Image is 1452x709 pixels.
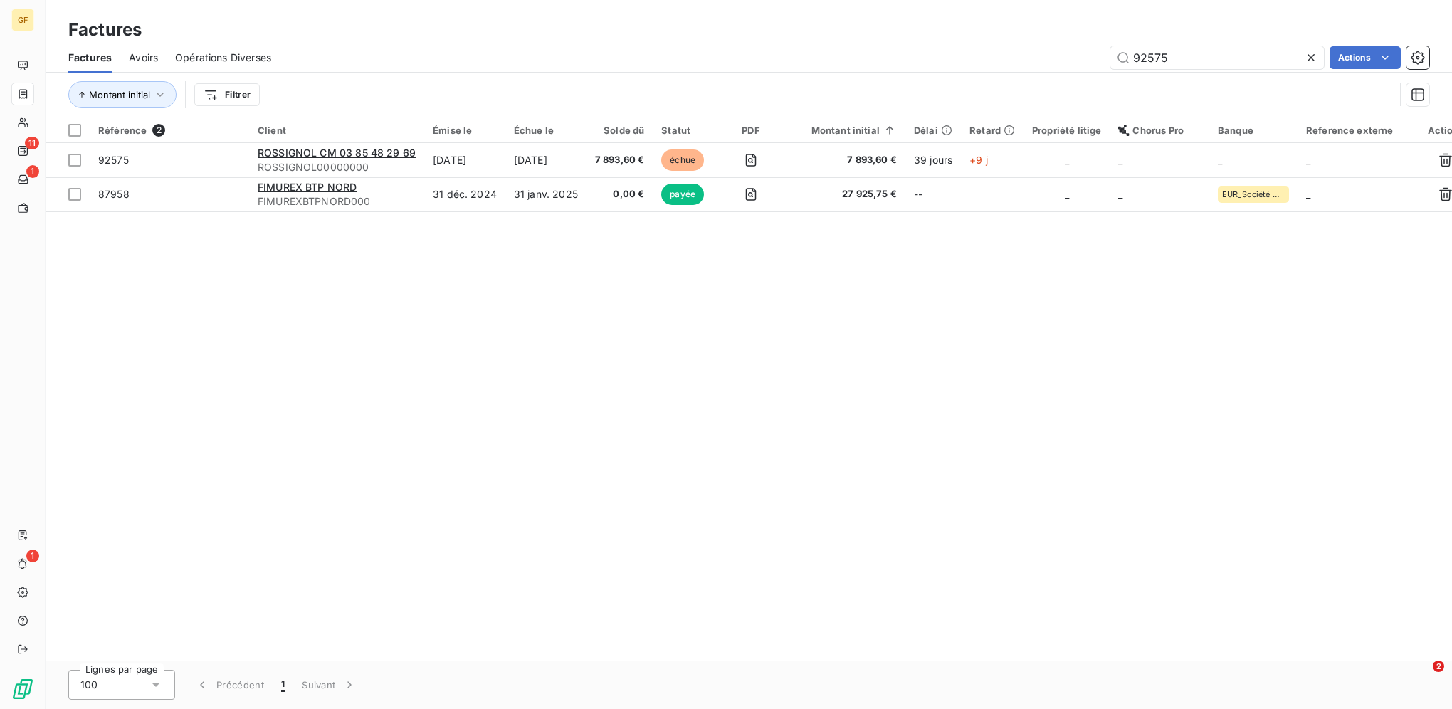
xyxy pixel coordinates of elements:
span: 100 [80,678,98,692]
td: [DATE] [505,143,586,177]
span: 0,00 € [595,187,645,201]
span: 1 [281,678,285,692]
span: 11 [25,137,39,149]
span: _ [1118,154,1122,166]
span: Factures [68,51,112,65]
button: Montant initial [68,81,177,108]
span: 92575 [98,154,129,166]
span: FIMUREXBTPNORD000 [258,194,416,209]
span: ROSSIGNOL CM 03 85 48 29 69 [258,147,416,159]
span: Référence [98,125,147,136]
span: _ [1065,188,1069,200]
div: PDF [725,125,777,136]
span: _ [1118,188,1122,200]
input: Rechercher [1110,46,1324,69]
span: +9 j [969,154,988,166]
div: Propriété litige [1032,125,1101,136]
span: 7 893,60 € [794,153,897,167]
span: 1 [26,550,39,562]
div: Échue le [514,125,578,136]
span: payée [661,184,704,205]
div: Délai [914,125,952,136]
span: EUR_Société Générale [1222,190,1285,199]
div: Montant initial [794,125,897,136]
span: 2 [1433,661,1444,672]
h3: Factures [68,17,142,43]
span: 1 [26,165,39,178]
button: Actions [1330,46,1401,69]
span: 27 925,75 € [794,187,897,201]
div: Retard [969,125,1015,136]
span: ROSSIGNOL00000000 [258,160,416,174]
button: Filtrer [194,83,260,106]
img: Logo LeanPay [11,678,34,700]
td: 31 déc. 2024 [424,177,505,211]
span: _ [1065,154,1069,166]
span: Opérations Diverses [175,51,271,65]
div: Banque [1218,125,1289,136]
td: -- [905,177,961,211]
div: Client [258,125,416,136]
td: 39 jours [905,143,961,177]
div: Chorus Pro [1118,125,1201,136]
span: 7 893,60 € [595,153,645,167]
div: Statut [661,125,707,136]
iframe: Intercom live chat [1404,661,1438,695]
div: GF [11,9,34,31]
div: Reference externe [1306,125,1411,136]
span: _ [1306,188,1310,200]
td: [DATE] [424,143,505,177]
div: Émise le [433,125,497,136]
span: échue [661,149,704,171]
span: FIMUREX BTP NORD [258,181,357,193]
span: 87958 [98,188,130,200]
td: 31 janv. 2025 [505,177,586,211]
span: Montant initial [89,89,150,100]
button: 1 [273,670,293,700]
button: Suivant [293,670,365,700]
button: Précédent [186,670,273,700]
span: 2 [152,124,165,137]
span: _ [1218,154,1222,166]
div: Solde dû [595,125,645,136]
span: _ [1306,154,1310,166]
span: Avoirs [129,51,158,65]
